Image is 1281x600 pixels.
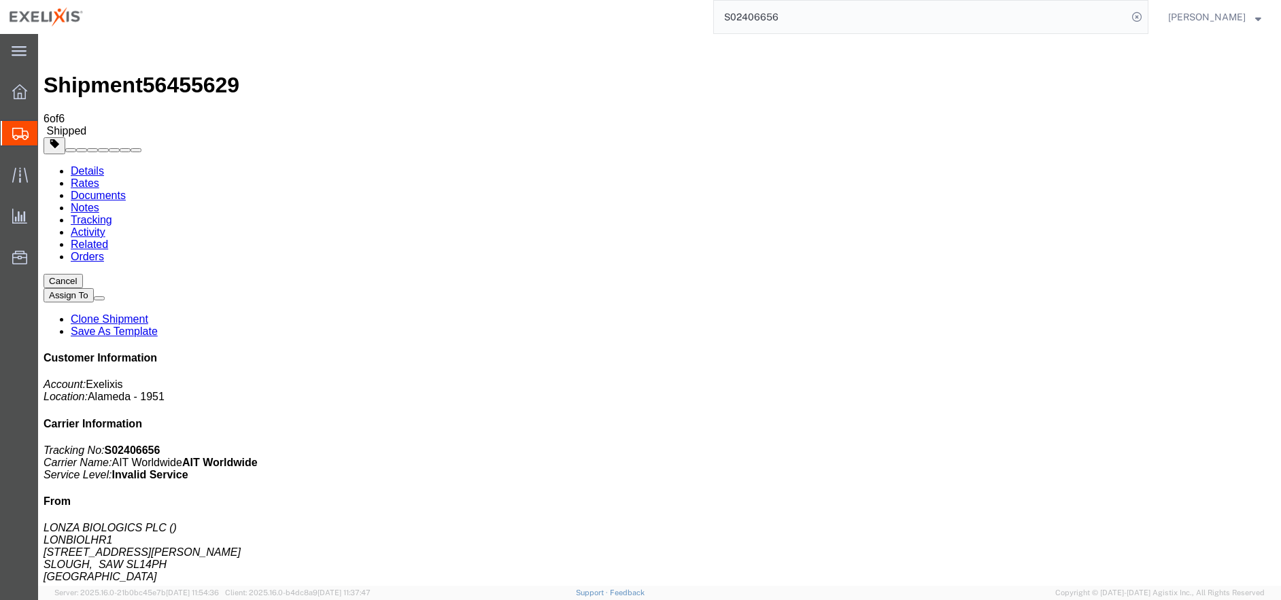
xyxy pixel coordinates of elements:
span: Server: 2025.16.0-21b0bc45e7b [54,588,219,597]
span: [DATE] 11:54:36 [166,588,219,597]
img: logo [10,7,83,27]
span: Fred Eisenman [1168,10,1246,24]
button: [PERSON_NAME] [1167,9,1262,25]
a: Support [576,588,610,597]
span: Client: 2025.16.0-b4dc8a9 [225,588,371,597]
span: Copyright © [DATE]-[DATE] Agistix Inc., All Rights Reserved [1055,587,1265,599]
span: [DATE] 11:37:47 [318,588,371,597]
a: Feedback [610,588,645,597]
input: Search for shipment number, reference number [714,1,1127,33]
iframe: FS Legacy Container [38,34,1281,586]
